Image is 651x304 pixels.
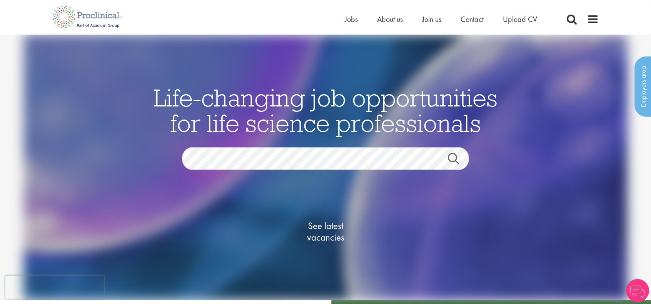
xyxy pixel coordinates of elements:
a: See latestvacancies [287,189,364,274]
a: Job search submit button [442,153,475,168]
a: Contact [461,14,484,24]
img: candidate home [23,35,628,300]
a: About us [377,14,403,24]
span: Life-changing job opportunities for life science professionals [154,82,497,138]
a: Upload CV [503,14,537,24]
img: Chatbot [626,279,649,302]
a: Join us [422,14,441,24]
span: See latest vacancies [287,220,364,243]
iframe: reCAPTCHA [5,276,104,299]
a: Jobs [345,14,358,24]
